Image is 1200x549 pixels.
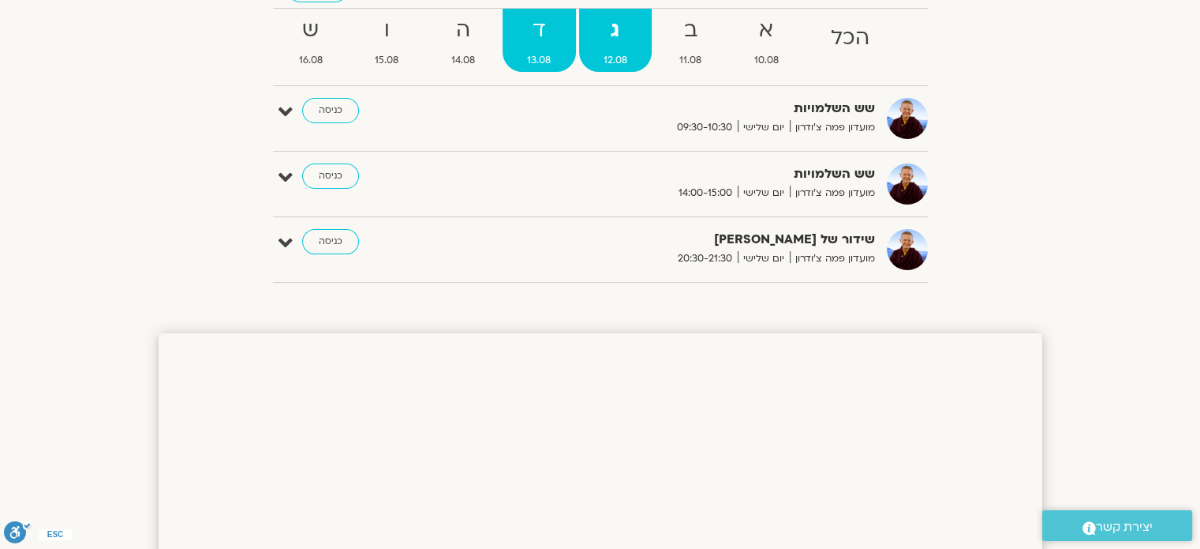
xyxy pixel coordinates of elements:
span: 14.08 [427,52,500,69]
strong: ש [275,13,348,48]
strong: ו [350,13,424,48]
a: כניסה [302,164,359,189]
strong: שש השלמויות [488,98,875,119]
span: יום שלישי [738,250,790,267]
strong: א [730,13,804,48]
strong: ב [655,13,727,48]
a: ד13.08 [503,9,576,72]
a: כניסה [302,229,359,254]
a: ה14.08 [427,9,500,72]
span: 15.08 [350,52,424,69]
a: א10.08 [730,9,804,72]
a: כניסה [302,98,359,123]
span: 16.08 [275,52,348,69]
a: הכל [806,9,895,72]
strong: הכל [806,21,895,56]
strong: ה [427,13,500,48]
span: יום שלישי [738,185,790,201]
span: יצירת קשר [1096,517,1153,538]
a: ב11.08 [655,9,727,72]
strong: שש השלמויות [488,164,875,185]
strong: ג [579,13,652,48]
span: מועדון פמה צ'ודרון [790,250,875,267]
strong: שידור של [PERSON_NAME] [488,229,875,250]
span: 09:30-10:30 [671,119,738,136]
a: ג12.08 [579,9,652,72]
a: ש16.08 [275,9,348,72]
span: 14:00-15:00 [673,185,738,201]
span: מועדון פמה צ'ודרון [790,185,875,201]
span: יום שלישי [738,119,790,136]
span: 13.08 [503,52,576,69]
a: יצירת קשר [1042,510,1192,541]
a: ו15.08 [350,9,424,72]
span: 11.08 [655,52,727,69]
strong: ד [503,13,576,48]
span: 10.08 [730,52,804,69]
span: 20:30-21:30 [672,250,738,267]
span: 12.08 [579,52,652,69]
span: מועדון פמה צ'ודרון [790,119,875,136]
